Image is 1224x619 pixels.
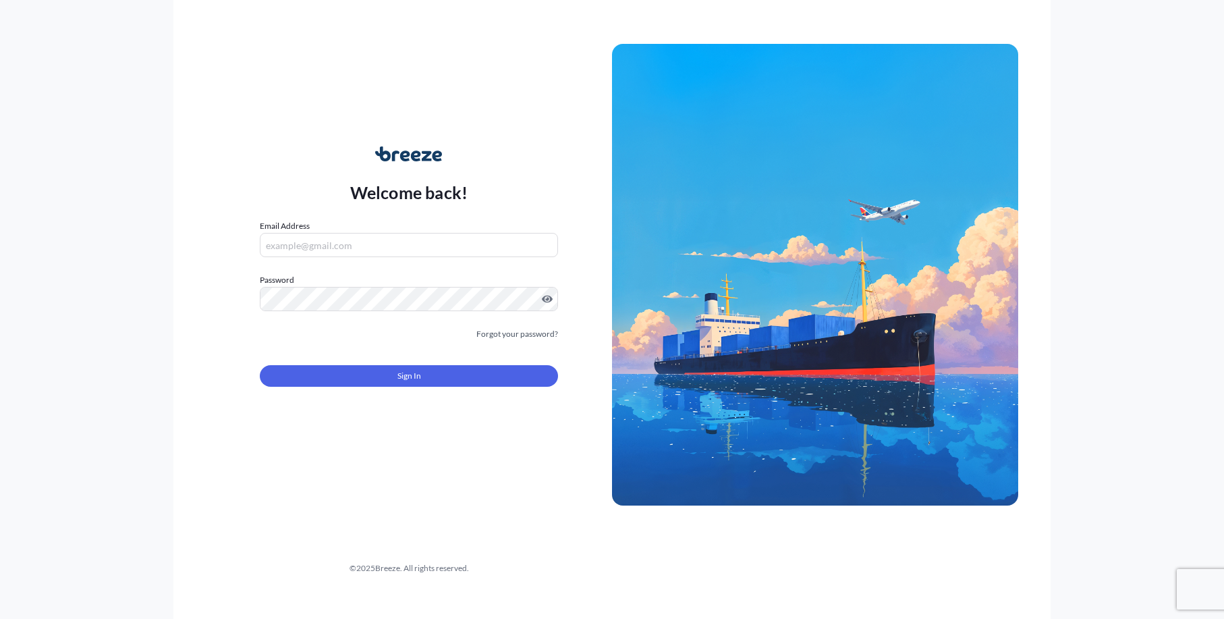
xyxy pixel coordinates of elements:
[612,44,1018,506] img: Ship illustration
[476,327,558,341] a: Forgot your password?
[260,233,558,257] input: example@gmail.com
[397,369,421,383] span: Sign In
[206,562,612,575] div: © 2025 Breeze. All rights reserved.
[260,273,558,287] label: Password
[350,182,468,203] p: Welcome back!
[542,294,553,304] button: Show password
[260,219,310,233] label: Email Address
[260,365,558,387] button: Sign In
